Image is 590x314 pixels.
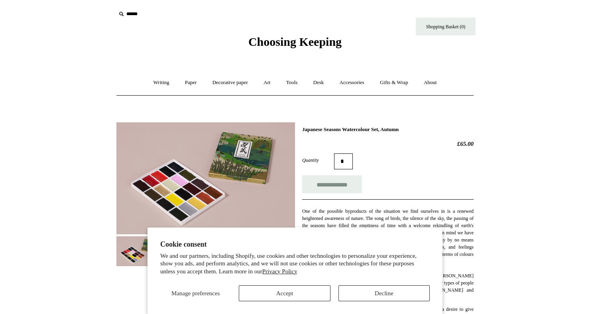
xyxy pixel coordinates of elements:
a: Shopping Basket (0) [416,18,476,35]
a: Privacy Policy [262,268,297,275]
button: Manage preferences [160,285,231,301]
a: Art [256,72,277,93]
p: We and our partners, including Shopify, use cookies and other technologies to personalize your ex... [160,252,430,276]
a: Gifts & Wrap [373,72,415,93]
a: Writing [146,72,177,93]
a: About [417,72,444,93]
a: Decorative paper [205,72,255,93]
button: Accept [239,285,330,301]
h1: Japanese Seasons Watercolour Set, Autumn [302,126,474,133]
span: One of the possible byproducts of the situation we find ourselves in is a renewed heightened awar... [302,208,474,257]
label: Quantity [302,157,334,164]
h2: £65.00 [302,140,474,147]
p: There is no overlap in terms of colours between the 4 season sets, each set includes 20 distinct ... [302,208,474,301]
a: Desk [306,72,331,93]
a: Paper [178,72,204,93]
button: Decline [338,285,430,301]
h2: Cookie consent [160,240,430,249]
span: Manage preferences [171,290,220,296]
a: Accessories [332,72,372,93]
img: Japanese Seasons Watercolour Set, Autumn [116,236,164,266]
img: Japanese Seasons Watercolour Set, Autumn [116,122,295,234]
span: Choosing Keeping [248,35,342,48]
a: Choosing Keeping [248,41,342,47]
a: Tools [279,72,305,93]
